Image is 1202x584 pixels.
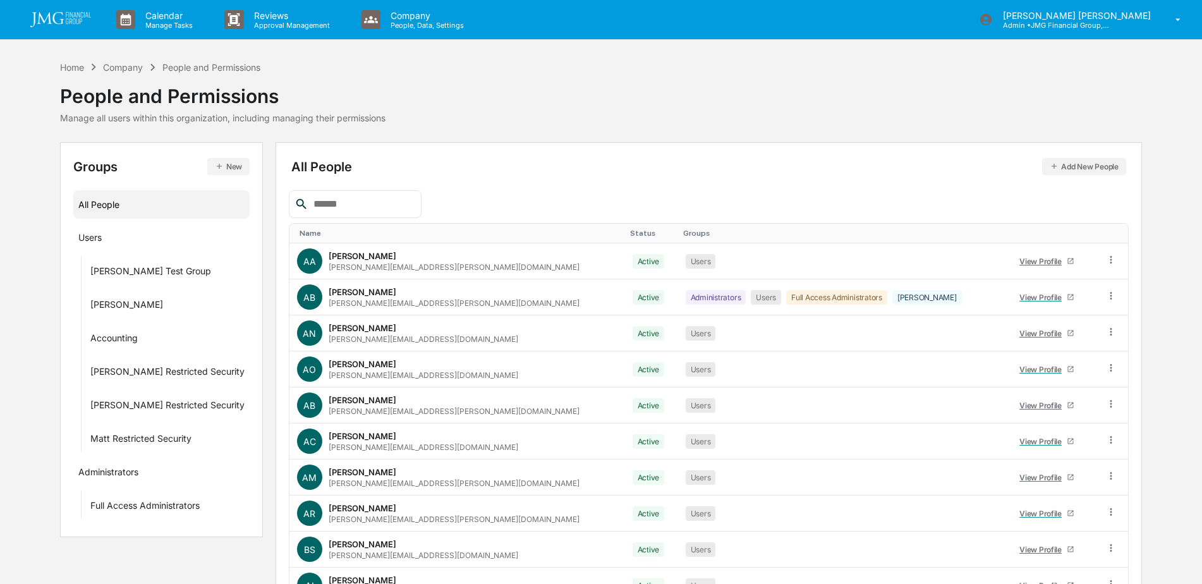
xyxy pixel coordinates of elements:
div: People and Permissions [162,62,260,73]
div: [PERSON_NAME] [329,395,396,405]
span: BS [304,544,315,555]
div: View Profile [1019,293,1067,302]
p: People, Data, Settings [380,21,470,30]
div: Matt Restricted Security [90,433,191,448]
span: AA [303,256,316,267]
div: [PERSON_NAME] [892,290,962,305]
button: New [207,158,250,175]
div: [PERSON_NAME] [329,539,396,549]
div: Administrators [686,290,746,305]
div: [PERSON_NAME] [329,503,396,513]
div: Users [686,470,716,485]
p: Approval Management [244,21,336,30]
p: Calendar [135,10,199,21]
a: Powered byPylon [89,69,153,79]
div: View Profile [1019,329,1067,338]
div: Full Access Administrators [90,500,200,515]
div: Home [60,62,84,73]
div: Manage all users within this organization, including managing their permissions [60,113,385,123]
div: View Profile [1019,257,1067,266]
div: [PERSON_NAME] Test Group [90,265,211,281]
div: [PERSON_NAME][EMAIL_ADDRESS][PERSON_NAME][DOMAIN_NAME] [329,478,580,488]
a: View Profile [1014,432,1080,451]
div: Toggle SortBy [630,229,673,238]
span: Pylon [126,70,153,79]
p: Admin • JMG Financial Group, Ltd. [993,21,1110,30]
span: AB [303,400,315,411]
div: People and Permissions [60,75,385,107]
div: View Profile [1019,365,1067,374]
div: [PERSON_NAME][EMAIL_ADDRESS][DOMAIN_NAME] [329,442,518,452]
div: View Profile [1019,473,1067,482]
div: [PERSON_NAME] [329,251,396,261]
div: Users [78,232,102,247]
div: View Profile [1019,509,1067,518]
div: All People [291,158,1126,175]
a: View Profile [1014,396,1080,415]
div: Active [633,254,665,269]
div: Toggle SortBy [1108,229,1123,238]
p: Manage Tasks [135,21,199,30]
a: View Profile [1014,252,1080,271]
div: [PERSON_NAME][EMAIL_ADDRESS][PERSON_NAME][DOMAIN_NAME] [329,406,580,416]
div: Users [686,398,716,413]
div: Users [686,542,716,557]
div: Active [633,542,665,557]
a: View Profile [1014,468,1080,487]
p: [PERSON_NAME] [PERSON_NAME] [993,10,1157,21]
div: View Profile [1019,437,1067,446]
div: Users [686,434,716,449]
div: Active [633,506,665,521]
a: View Profile [1014,540,1080,559]
div: Administrators [78,466,138,482]
div: Company [103,62,143,73]
div: Users [686,326,716,341]
div: Users [686,254,716,269]
div: Active [633,362,665,377]
button: Add New People [1042,158,1126,175]
div: [PERSON_NAME] Restricted Security [90,399,245,415]
div: [PERSON_NAME][EMAIL_ADDRESS][PERSON_NAME][DOMAIN_NAME] [329,514,580,524]
a: View Profile [1014,360,1080,379]
div: Active [633,434,665,449]
span: AM [302,472,317,483]
div: [PERSON_NAME][EMAIL_ADDRESS][DOMAIN_NAME] [329,370,518,380]
div: Full Access Administrators [786,290,887,305]
div: Toggle SortBy [300,229,620,238]
div: [PERSON_NAME][EMAIL_ADDRESS][PERSON_NAME][DOMAIN_NAME] [329,298,580,308]
div: Active [633,290,665,305]
img: logo [30,12,91,27]
div: [PERSON_NAME] [329,431,396,441]
span: AN [303,328,316,339]
div: Users [686,362,716,377]
div: [PERSON_NAME] Restricted Security [90,366,245,381]
div: View Profile [1019,545,1067,554]
div: [PERSON_NAME] [90,299,163,314]
span: AO [303,364,316,375]
div: [PERSON_NAME] [329,323,396,333]
div: View Profile [1019,401,1067,410]
span: AC [303,436,316,447]
div: Toggle SortBy [1012,229,1093,238]
a: View Profile [1014,324,1080,343]
div: Accounting [90,332,138,348]
div: Groups [73,158,250,175]
p: Reviews [244,10,336,21]
div: All People [78,194,245,215]
span: AR [303,508,315,519]
div: Active [633,326,665,341]
div: Active [633,398,665,413]
div: [PERSON_NAME] [329,467,396,477]
div: [PERSON_NAME] [329,287,396,297]
div: [PERSON_NAME][EMAIL_ADDRESS][DOMAIN_NAME] [329,334,518,344]
div: [PERSON_NAME] [329,359,396,369]
div: [PERSON_NAME][EMAIL_ADDRESS][PERSON_NAME][DOMAIN_NAME] [329,262,580,272]
div: Active [633,470,665,485]
div: Toggle SortBy [683,229,1002,238]
a: View Profile [1014,288,1080,307]
span: AB [303,292,315,303]
div: [PERSON_NAME][EMAIL_ADDRESS][DOMAIN_NAME] [329,551,518,560]
p: Company [380,10,470,21]
a: View Profile [1014,504,1080,523]
div: Users [686,506,716,521]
